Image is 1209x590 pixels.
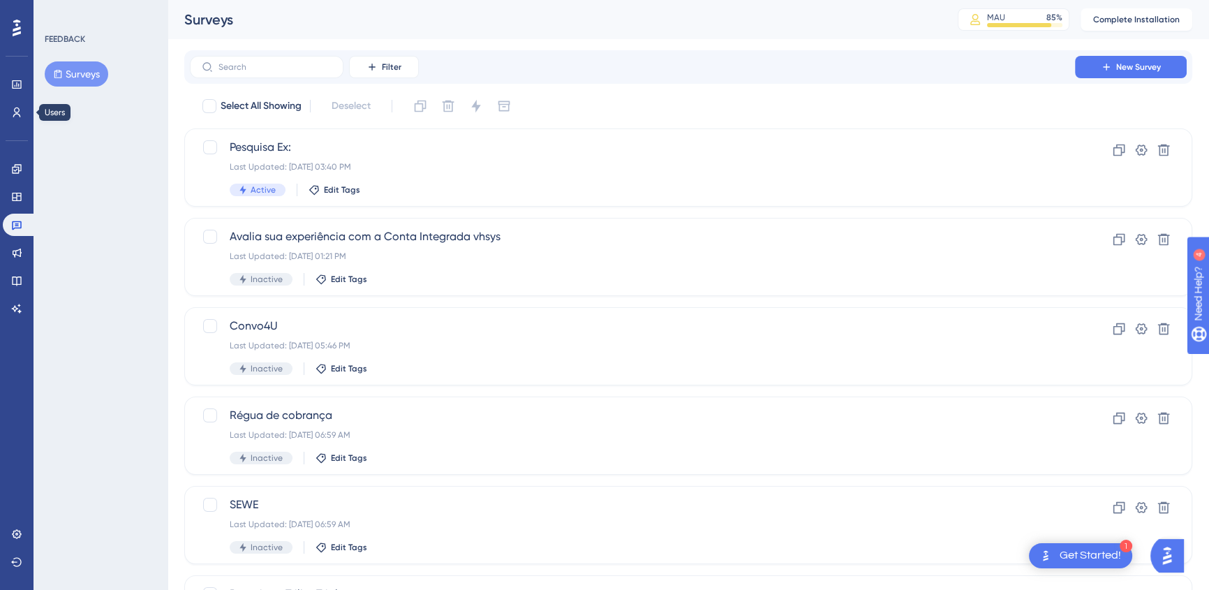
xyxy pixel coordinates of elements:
[332,98,371,115] span: Deselect
[33,3,87,20] span: Need Help?
[184,10,923,29] div: Surveys
[1075,56,1187,78] button: New Survey
[97,7,101,18] div: 4
[331,274,367,285] span: Edit Tags
[1093,14,1180,25] span: Complete Installation
[230,228,1035,245] span: Avalia sua experiência com a Conta Integrada vhsys
[251,452,283,464] span: Inactive
[230,519,1035,530] div: Last Updated: [DATE] 06:59 AM
[331,452,367,464] span: Edit Tags
[324,184,360,196] span: Edit Tags
[230,318,1035,334] span: Convo4U
[230,139,1035,156] span: Pesquisa Ex:
[316,363,367,374] button: Edit Tags
[230,407,1035,424] span: Régua de cobrança
[1037,547,1054,564] img: launcher-image-alternative-text
[1150,535,1192,577] iframe: UserGuiding AI Assistant Launcher
[1029,543,1132,568] div: Open Get Started! checklist, remaining modules: 1
[1116,61,1161,73] span: New Survey
[987,12,1005,23] div: MAU
[251,363,283,374] span: Inactive
[251,542,283,553] span: Inactive
[230,429,1035,441] div: Last Updated: [DATE] 06:59 AM
[230,496,1035,513] span: SEWE
[309,184,360,196] button: Edit Tags
[316,274,367,285] button: Edit Tags
[251,184,276,196] span: Active
[230,340,1035,351] div: Last Updated: [DATE] 05:46 PM
[251,274,283,285] span: Inactive
[316,542,367,553] button: Edit Tags
[1060,548,1121,563] div: Get Started!
[349,56,419,78] button: Filter
[230,161,1035,172] div: Last Updated: [DATE] 03:40 PM
[45,61,108,87] button: Surveys
[45,34,85,45] div: FEEDBACK
[1046,12,1062,23] div: 85 %
[230,251,1035,262] div: Last Updated: [DATE] 01:21 PM
[319,94,383,119] button: Deselect
[221,98,302,115] span: Select All Showing
[331,542,367,553] span: Edit Tags
[1081,8,1192,31] button: Complete Installation
[382,61,401,73] span: Filter
[331,363,367,374] span: Edit Tags
[316,452,367,464] button: Edit Tags
[218,62,332,72] input: Search
[1120,540,1132,552] div: 1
